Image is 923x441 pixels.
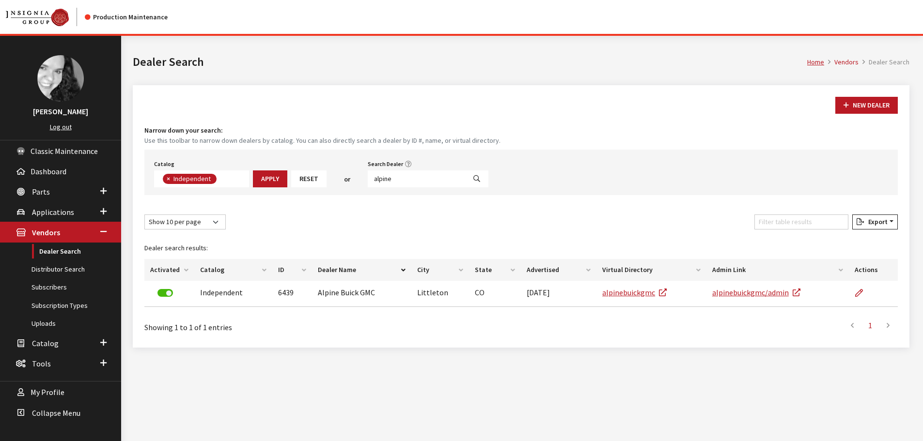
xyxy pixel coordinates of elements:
[167,174,170,183] span: ×
[291,170,327,187] button: Reset
[824,57,859,67] li: Vendors
[469,281,521,307] td: CO
[852,214,898,229] button: Export
[272,259,312,281] th: ID: activate to sort column ascending
[602,288,667,297] a: alpinebuickgmc
[219,175,224,184] textarea: Search
[469,259,521,281] th: State: activate to sort column ascending
[32,338,59,348] span: Catalog
[712,288,800,297] a: alpinebuickgmc/admin
[706,259,849,281] th: Admin Link: activate to sort column ascending
[465,170,488,187] button: Search
[754,214,848,229] input: Filter table results
[10,106,111,117] h3: [PERSON_NAME]
[144,259,194,281] th: Activated: activate to sort column ascending
[596,259,706,281] th: Virtual Directory: activate to sort column ascending
[807,58,824,66] a: Home
[144,315,452,333] div: Showing 1 to 1 of 1 entries
[32,359,51,368] span: Tools
[133,53,807,71] h1: Dealer Search
[521,281,596,307] td: [DATE]
[411,281,469,307] td: Littleton
[31,146,98,156] span: Classic Maintenance
[344,174,350,184] span: or
[859,57,909,67] li: Dealer Search
[855,281,871,305] a: Edit Dealer
[85,12,168,22] div: Production Maintenance
[31,388,64,397] span: My Profile
[154,170,249,187] span: Select
[144,125,898,136] h4: Narrow down your search:
[50,122,72,131] a: Log out
[253,170,287,187] button: Apply
[157,289,173,297] label: Deactivate Dealer
[368,160,403,168] label: Search Dealer
[368,170,466,187] input: Search
[194,281,272,307] td: Independent
[31,167,66,176] span: Dashboard
[144,136,898,146] small: Use this toolbar to narrow down dealers by catalog. You can also directly search a dealer by ID #...
[32,408,80,418] span: Collapse Menu
[37,55,84,102] img: Khrystal Dorton
[172,174,213,183] span: Independent
[144,237,898,259] caption: Dealer search results:
[864,217,888,226] span: Export
[521,259,596,281] th: Advertised: activate to sort column ascending
[312,281,411,307] td: Alpine Buick GMC
[272,281,312,307] td: 6439
[194,259,272,281] th: Catalog: activate to sort column ascending
[312,259,411,281] th: Dealer Name: activate to sort column descending
[861,316,879,335] a: 1
[849,259,898,281] th: Actions
[163,174,172,184] button: Remove item
[6,8,85,26] a: Insignia Group logo
[154,160,174,168] label: Catalog
[32,207,74,217] span: Applications
[32,228,60,238] span: Vendors
[835,97,898,114] button: New Dealer
[411,259,469,281] th: City: activate to sort column ascending
[6,9,69,26] img: Catalog Maintenance
[32,187,50,197] span: Parts
[163,174,217,184] li: Independent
